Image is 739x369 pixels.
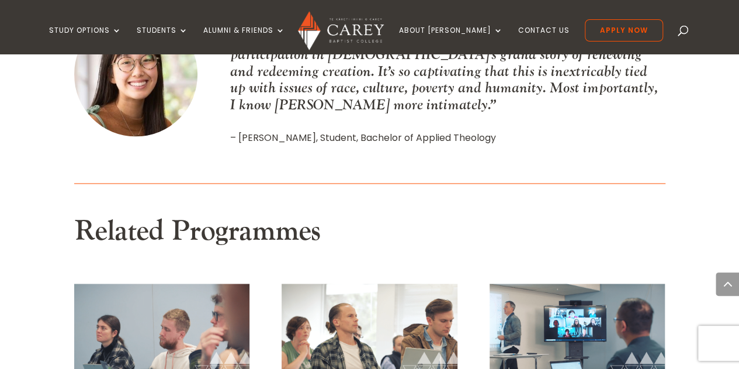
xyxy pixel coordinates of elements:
a: Apply Now [585,19,663,42]
h2: Related Programmes [74,214,665,254]
a: Study Options [49,26,122,54]
img: Thumbnail photo of Stephanie Chan to be used alongside quote [74,12,197,136]
a: Contact Us [518,26,570,54]
img: Carey Baptist College [298,11,384,50]
p: “[PERSON_NAME] has really helped me to think theologically and understand the cosmic purposes of ... [230,12,665,113]
a: Students [137,26,188,54]
a: About [PERSON_NAME] [399,26,503,54]
a: Alumni & Friends [203,26,285,54]
p: – [PERSON_NAME], Student, Bachelor of Applied Theology [230,130,665,146]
